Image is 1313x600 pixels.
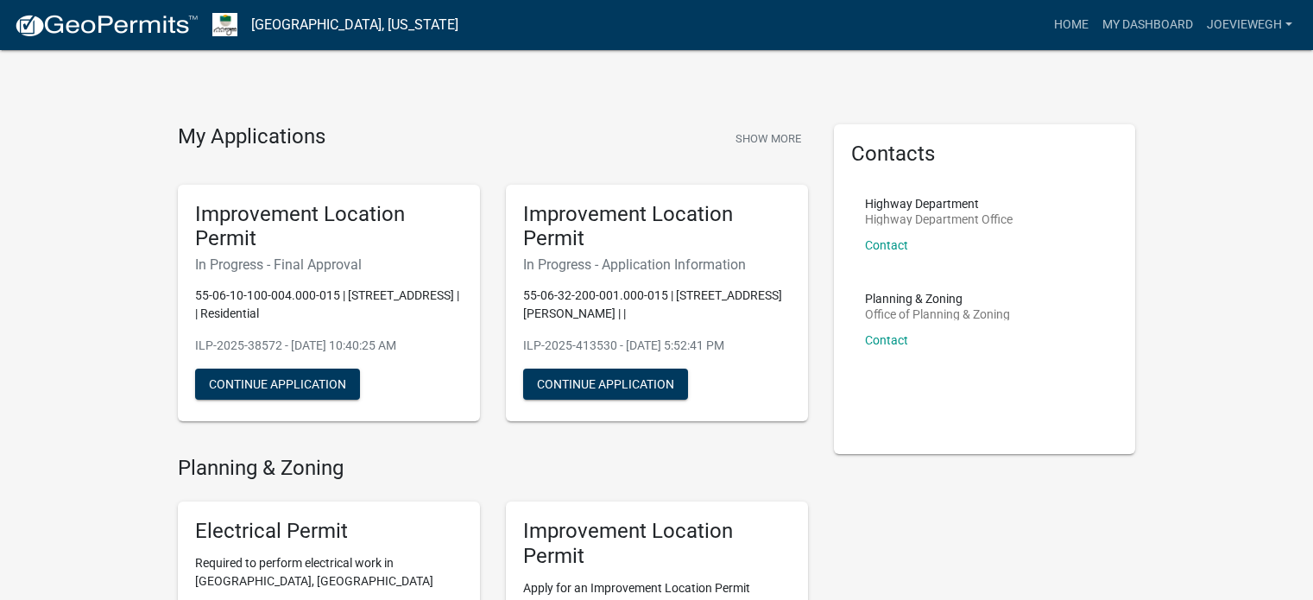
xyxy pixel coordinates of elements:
[1047,9,1095,41] a: Home
[865,293,1010,305] p: Planning & Zoning
[195,519,463,544] h5: Electrical Permit
[251,10,458,40] a: [GEOGRAPHIC_DATA], [US_STATE]
[523,287,791,323] p: 55-06-32-200-001.000-015 | [STREET_ADDRESS][PERSON_NAME] | |
[865,198,1013,210] p: Highway Department
[178,456,808,481] h4: Planning & Zoning
[851,142,1119,167] h5: Contacts
[523,202,791,252] h5: Improvement Location Permit
[523,579,791,597] p: Apply for an Improvement Location Permit
[212,13,237,36] img: Morgan County, Indiana
[195,287,463,323] p: 55-06-10-100-004.000-015 | [STREET_ADDRESS] | | Residential
[195,554,463,591] p: Required to perform electrical work in [GEOGRAPHIC_DATA], [GEOGRAPHIC_DATA]
[523,519,791,569] h5: Improvement Location Permit
[195,369,360,400] button: Continue Application
[523,337,791,355] p: ILP-2025-413530 - [DATE] 5:52:41 PM
[523,256,791,273] h6: In Progress - Application Information
[195,256,463,273] h6: In Progress - Final Approval
[195,202,463,252] h5: Improvement Location Permit
[729,124,808,153] button: Show More
[195,337,463,355] p: ILP-2025-38572 - [DATE] 10:40:25 AM
[865,333,908,347] a: Contact
[865,238,908,252] a: Contact
[178,124,325,150] h4: My Applications
[865,213,1013,225] p: Highway Department Office
[523,369,688,400] button: Continue Application
[865,308,1010,320] p: Office of Planning & Zoning
[1200,9,1299,41] a: JoeViewegh
[1095,9,1200,41] a: My Dashboard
